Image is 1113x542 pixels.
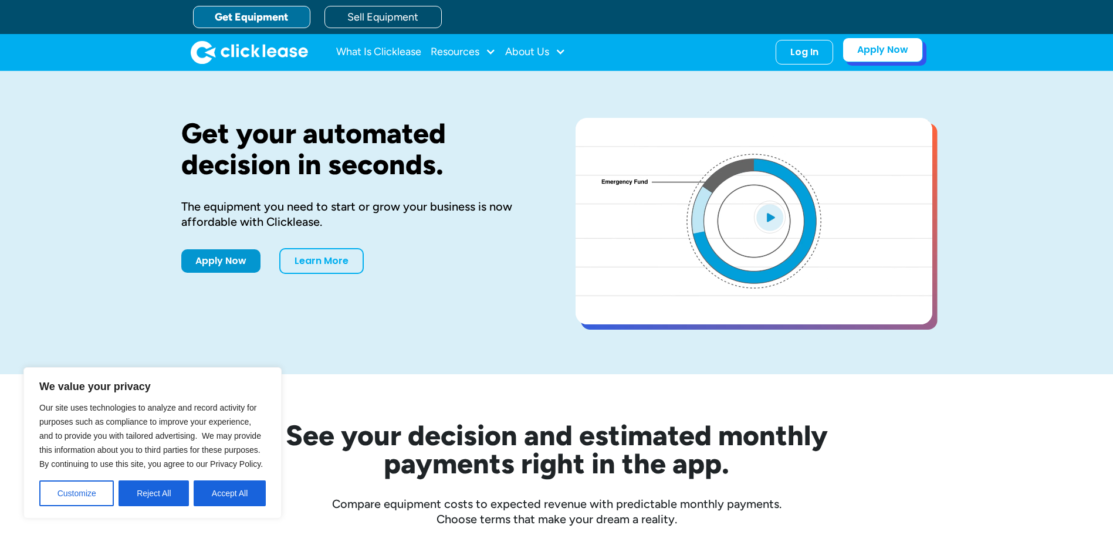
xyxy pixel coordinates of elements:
[576,118,932,324] a: open lightbox
[181,118,538,180] h1: Get your automated decision in seconds.
[39,380,266,394] p: We value your privacy
[228,421,885,477] h2: See your decision and estimated monthly payments right in the app.
[191,40,308,64] a: home
[39,480,114,506] button: Customize
[431,40,496,64] div: Resources
[336,40,421,64] a: What Is Clicklease
[754,201,786,233] img: Blue play button logo on a light blue circular background
[279,248,364,274] a: Learn More
[790,46,818,58] div: Log In
[324,6,442,28] a: Sell Equipment
[119,480,189,506] button: Reject All
[181,496,932,527] div: Compare equipment costs to expected revenue with predictable monthly payments. Choose terms that ...
[39,403,263,469] span: Our site uses technologies to analyze and record activity for purposes such as compliance to impr...
[193,6,310,28] a: Get Equipment
[191,40,308,64] img: Clicklease logo
[181,249,261,273] a: Apply Now
[23,367,282,519] div: We value your privacy
[505,40,566,64] div: About Us
[181,199,538,229] div: The equipment you need to start or grow your business is now affordable with Clicklease.
[194,480,266,506] button: Accept All
[843,38,923,62] a: Apply Now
